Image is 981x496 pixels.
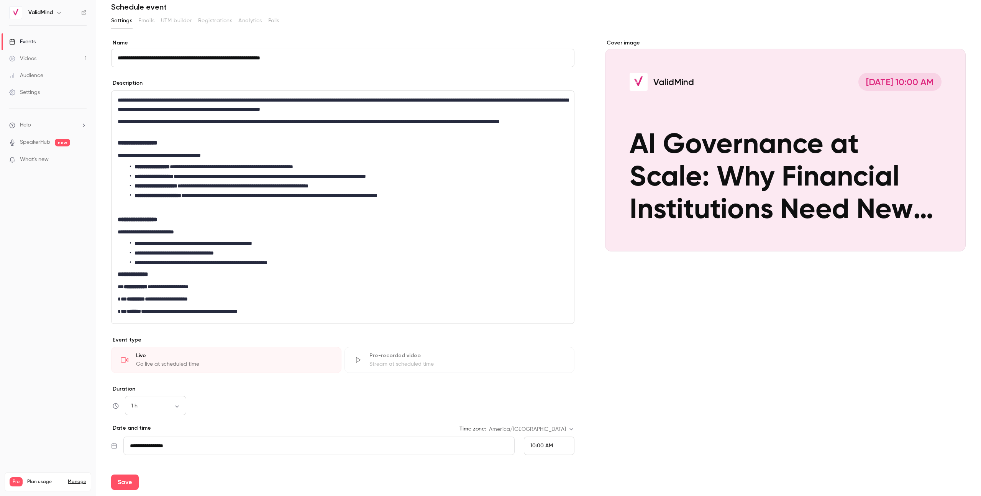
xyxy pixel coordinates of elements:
[111,336,574,344] p: Event type
[68,479,86,485] a: Manage
[138,17,154,25] span: Emails
[198,17,232,25] span: Registrations
[268,17,279,25] span: Polls
[111,79,143,87] label: Description
[9,121,87,129] li: help-dropdown-opener
[161,17,192,25] span: UTM builder
[111,90,574,324] section: description
[111,424,151,432] p: Date and time
[9,89,40,96] div: Settings
[530,443,553,448] span: 10:00 AM
[605,39,966,47] label: Cover image
[55,139,70,146] span: new
[27,479,63,485] span: Plan usage
[136,360,332,368] div: Go live at scheduled time
[369,352,565,360] div: Pre-recorded video
[111,39,574,47] label: Name
[111,347,341,373] div: LiveGo live at scheduled time
[524,437,574,455] div: From
[20,121,31,129] span: Help
[111,15,132,27] button: Settings
[111,385,574,393] label: Duration
[9,72,43,79] div: Audience
[9,55,36,62] div: Videos
[369,360,565,368] div: Stream at scheduled time
[111,2,966,11] h1: Schedule event
[125,402,186,410] div: 1 h
[605,39,966,251] section: Cover image
[489,425,574,433] div: America/[GEOGRAPHIC_DATA]
[112,91,574,324] div: editor
[344,347,575,373] div: Pre-recorded videoStream at scheduled time
[9,38,36,46] div: Events
[10,7,22,19] img: ValidMind
[20,156,49,164] span: What's new
[77,156,87,163] iframe: Noticeable Trigger
[28,9,53,16] h6: ValidMind
[111,475,139,490] button: Save
[459,425,486,433] label: Time zone:
[136,352,332,360] div: Live
[238,17,262,25] span: Analytics
[10,477,23,486] span: Pro
[20,138,50,146] a: SpeakerHub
